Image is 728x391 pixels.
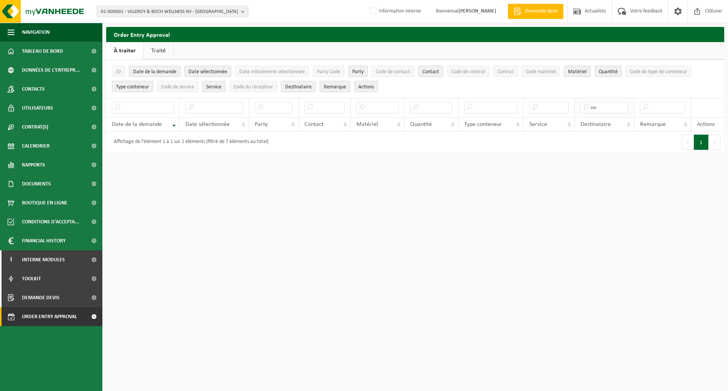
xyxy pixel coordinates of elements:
span: Navigation [22,23,50,42]
button: ContactContact: Activate to sort [418,66,443,77]
span: Interne modules [22,250,65,269]
span: Données de l'entrepr... [22,61,80,80]
button: Code matérielCode matériel: Activate to sort [522,66,560,77]
span: Quantité [410,121,432,127]
span: Demande devis [22,288,60,307]
span: Financial History [22,231,66,250]
span: Date de la demande [133,69,176,75]
button: IDID: Activate to sort [112,66,125,77]
span: Utilisateurs [22,99,53,118]
span: Destinataire [285,84,312,90]
strong: [PERSON_NAME] [458,8,496,14]
a: À traiter [106,42,143,60]
span: Code matériel [526,69,556,75]
span: Code de type de conteneur [630,69,687,75]
span: Conditions d'accepta... [22,212,79,231]
span: Actions [358,84,374,90]
span: Contact [422,69,439,75]
span: Code du récepteur [234,84,273,90]
span: Type conteneur [464,121,502,127]
span: Party Code [317,69,340,75]
button: 1 [694,135,709,150]
button: Code du récepteurCode du récepteur: Activate to sort [229,81,277,92]
span: Code de contact [376,69,410,75]
a: Demande devis [508,4,563,19]
button: ContratContrat: Activate to sort [493,66,518,77]
button: 01-000001 - VILLEROY & BOCH WELLNESS NV - [GEOGRAPHIC_DATA] [97,6,248,17]
div: Affichage de l'élément 1 à 1 sur 1 éléments (filtré de 7 éléments au total) [110,135,268,149]
span: Contact [304,121,323,127]
span: 01-000001 - VILLEROY & BOCH WELLNESS NV - [GEOGRAPHIC_DATA] [101,6,238,17]
button: Code de contratCode de contrat: Activate to sort [447,66,490,77]
span: Remarque [324,84,346,90]
span: Contrat [497,69,514,75]
span: Quantité [599,69,618,75]
span: Contacts [22,80,45,99]
span: Documents [22,174,51,193]
button: RemarqueRemarque: Activate to sort [320,81,350,92]
span: Date initialement sélectionnée [239,69,305,75]
span: Date sélectionnée [185,121,230,127]
span: Party [352,69,364,75]
span: Service [529,121,547,127]
span: Tableau de bord [22,42,63,61]
button: QuantitéQuantité: Activate to sort [595,66,622,77]
span: Calendrier [22,137,50,155]
button: Party CodeParty Code: Activate to sort [313,66,344,77]
span: Contrat(s) [22,118,48,137]
button: Actions [354,81,378,92]
span: Rapports [22,155,45,174]
label: Information interne [368,6,421,17]
button: MatérielMatériel: Activate to sort [564,66,591,77]
button: Code de serviceCode de service: Activate to sort [157,81,198,92]
span: Date de la demande [112,121,162,127]
span: Order entry approval [22,307,77,326]
span: Destinataire [581,121,611,127]
button: ServiceService: Activate to sort [202,81,226,92]
button: Code de type de conteneurCode de type de conteneur: Activate to sort [626,66,691,77]
span: Demande devis [523,8,560,15]
span: Code de service [161,84,194,90]
button: Next [709,135,720,150]
span: Type conteneur [116,84,149,90]
span: I [8,250,14,269]
span: Service [206,84,221,90]
span: Boutique en ligne [22,193,67,212]
button: DestinataireDestinataire : Activate to sort [281,81,316,92]
span: Toolkit [22,269,41,288]
button: PartyParty: Activate to sort [348,66,368,77]
button: Previous [682,135,694,150]
button: Type conteneurType conteneur: Activate to sort [112,81,153,92]
h2: Order Entry Approval [106,27,724,42]
span: Matériel [356,121,378,127]
span: Code de contrat [451,69,485,75]
button: Date de la demandeDate de la demande: Activate to remove sorting [129,66,180,77]
button: Date sélectionnéeDate sélectionnée: Activate to sort [184,66,231,77]
span: Actions [697,121,715,127]
span: Date sélectionnée [188,69,227,75]
a: Traité [144,42,173,60]
span: Remarque [640,121,666,127]
span: Matériel [568,69,587,75]
button: Date initialement sélectionnéeDate initialement sélectionnée: Activate to sort [235,66,309,77]
button: Code de contactCode de contact: Activate to sort [372,66,414,77]
span: Party [255,121,268,127]
span: ID [116,69,121,75]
